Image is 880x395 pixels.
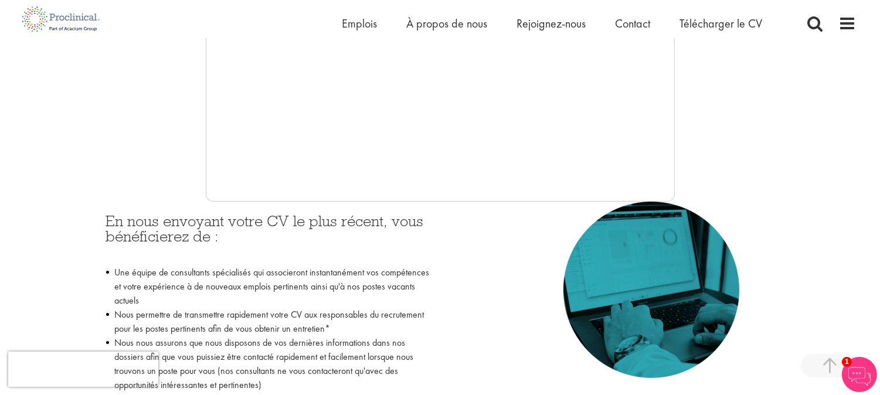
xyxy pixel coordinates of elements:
img: Chatbot [842,357,877,392]
font: En nous envoyant votre CV le plus récent, vous bénéficierez de : [106,211,424,246]
a: Emplois [342,16,378,31]
a: Contact [616,16,651,31]
font: 1 [845,357,849,366]
a: Rejoignez-nous [517,16,586,31]
a: À propos de nous [407,16,488,31]
font: Une équipe de consultants spécialisés qui associeront instantanément vos compétences et votre exp... [115,266,430,307]
font: Nous nous assurons que nous disposons de vos dernières informations dans nos dossiers afin que vo... [115,336,414,391]
font: Nous permettre de transmettre rapidement votre CV aux responsables du recrutement pour les postes... [115,308,424,335]
iframe: reCAPTCHA [8,352,158,387]
a: Télécharger le CV [680,16,763,31]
